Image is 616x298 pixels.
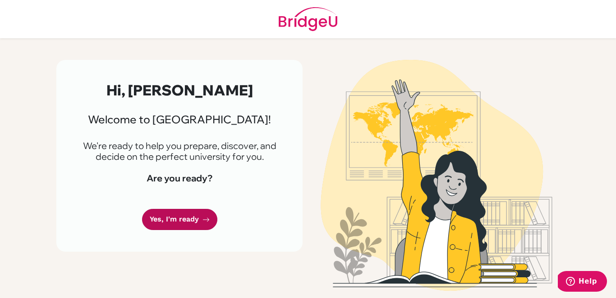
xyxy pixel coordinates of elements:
[78,140,281,162] p: We're ready to help you prepare, discover, and decide on the perfect university for you.
[558,271,607,293] iframe: Opens a widget where you can find more information
[78,113,281,126] h3: Welcome to [GEOGRAPHIC_DATA]!
[142,209,217,230] a: Yes, I'm ready
[78,173,281,184] h4: Are you ready?
[78,81,281,99] h2: Hi, [PERSON_NAME]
